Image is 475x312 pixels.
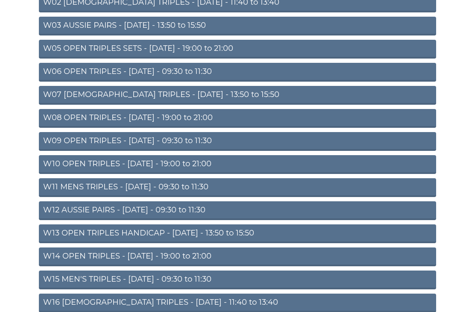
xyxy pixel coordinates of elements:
[39,132,436,151] a: W09 OPEN TRIPLES - [DATE] - 09:30 to 11:30
[39,40,436,59] a: W05 OPEN TRIPLES SETS - [DATE] - 19:00 to 21:00
[39,247,436,266] a: W14 OPEN TRIPLES - [DATE] - 19:00 to 21:00
[39,271,436,289] a: W15 MEN'S TRIPLES - [DATE] - 09:30 to 11:30
[39,63,436,82] a: W06 OPEN TRIPLES - [DATE] - 09:30 to 11:30
[39,109,436,128] a: W08 OPEN TRIPLES - [DATE] - 19:00 to 21:00
[39,86,436,105] a: W07 [DEMOGRAPHIC_DATA] TRIPLES - [DATE] - 13:50 to 15:50
[39,17,436,35] a: W03 AUSSIE PAIRS - [DATE] - 13:50 to 15:50
[39,201,436,220] a: W12 AUSSIE PAIRS - [DATE] - 09:30 to 11:30
[39,224,436,243] a: W13 OPEN TRIPLES HANDICAP - [DATE] - 13:50 to 15:50
[39,155,436,174] a: W10 OPEN TRIPLES - [DATE] - 19:00 to 21:00
[39,178,436,197] a: W11 MENS TRIPLES - [DATE] - 09:30 to 11:30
